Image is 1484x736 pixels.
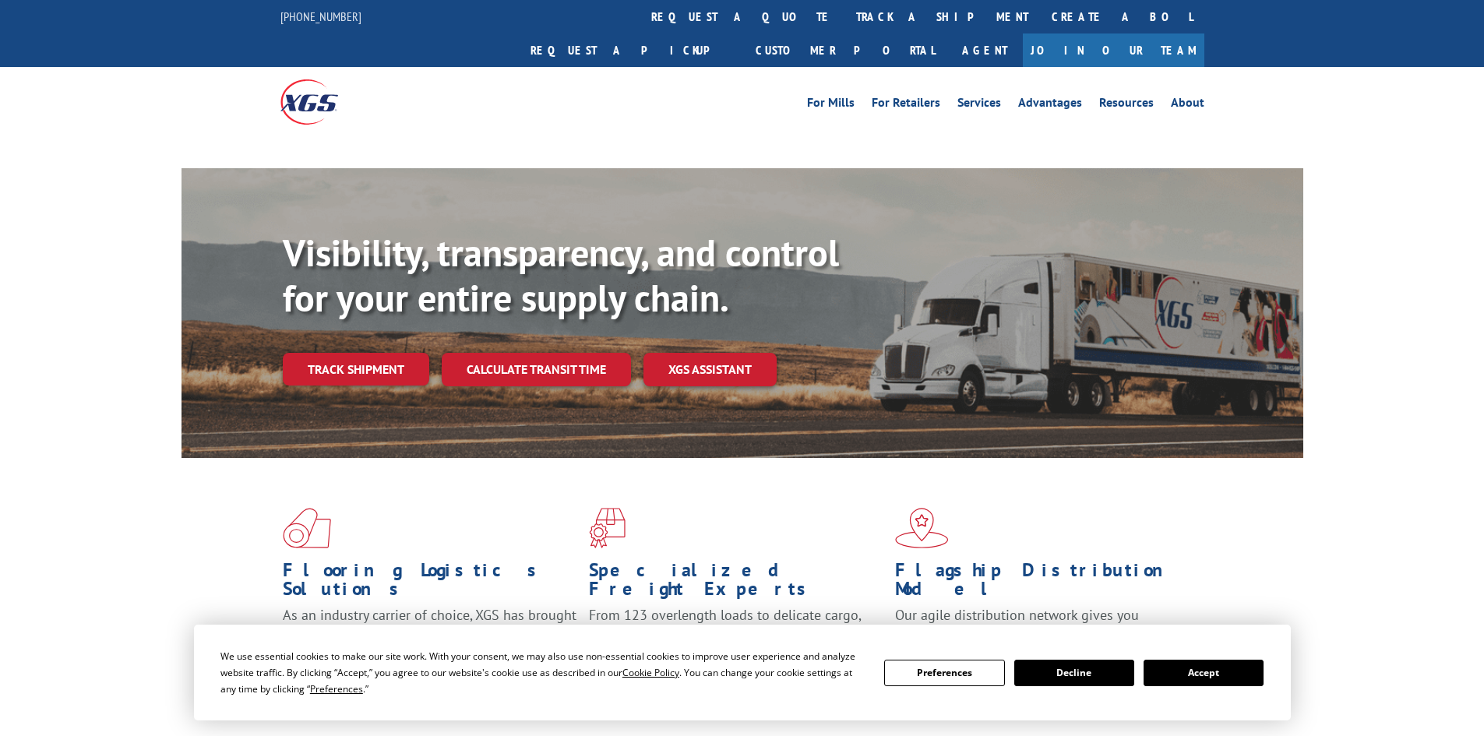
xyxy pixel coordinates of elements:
a: Track shipment [283,353,429,386]
a: Resources [1099,97,1154,114]
span: Cookie Policy [622,666,679,679]
a: For Retailers [872,97,940,114]
h1: Flooring Logistics Solutions [283,561,577,606]
button: Accept [1144,660,1264,686]
div: Cookie Consent Prompt [194,625,1291,720]
h1: Specialized Freight Experts [589,561,883,606]
button: Decline [1014,660,1134,686]
a: Calculate transit time [442,353,631,386]
b: Visibility, transparency, and control for your entire supply chain. [283,228,839,322]
h1: Flagship Distribution Model [895,561,1190,606]
a: XGS ASSISTANT [643,353,777,386]
a: [PHONE_NUMBER] [280,9,361,24]
a: Customer Portal [744,33,946,67]
a: Agent [946,33,1023,67]
a: For Mills [807,97,855,114]
span: Preferences [310,682,363,696]
div: We use essential cookies to make our site work. With your consent, we may also use non-essential ... [220,648,865,697]
img: xgs-icon-total-supply-chain-intelligence-red [283,508,331,548]
button: Preferences [884,660,1004,686]
a: Request a pickup [519,33,744,67]
a: About [1171,97,1204,114]
a: Services [957,97,1001,114]
a: Join Our Team [1023,33,1204,67]
span: Our agile distribution network gives you nationwide inventory management on demand. [895,606,1182,643]
a: Advantages [1018,97,1082,114]
p: From 123 overlength loads to delicate cargo, our experienced staff knows the best way to move you... [589,606,883,675]
span: As an industry carrier of choice, XGS has brought innovation and dedication to flooring logistics... [283,606,576,661]
img: xgs-icon-focused-on-flooring-red [589,508,626,548]
img: xgs-icon-flagship-distribution-model-red [895,508,949,548]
